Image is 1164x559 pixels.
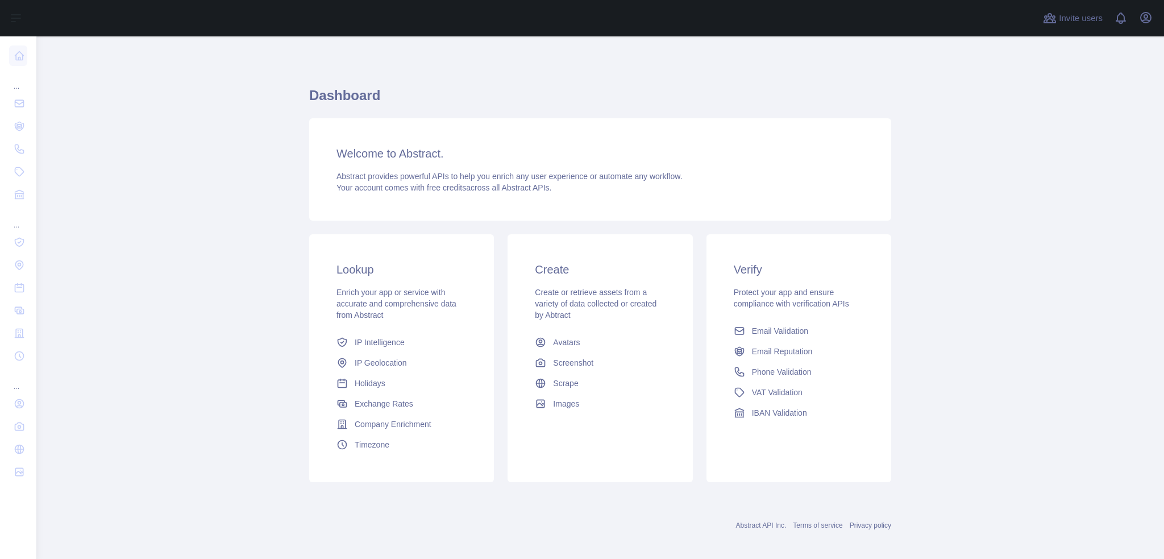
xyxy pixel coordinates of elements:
[1059,12,1103,25] span: Invite users
[336,288,456,320] span: Enrich your app or service with accurate and comprehensive data from Abstract
[752,325,808,337] span: Email Validation
[752,346,813,357] span: Email Reputation
[530,353,670,373] a: Screenshot
[535,288,656,320] span: Create or retrieve assets from a variety of data collected or created by Abtract
[729,321,868,341] a: Email Validation
[1041,9,1105,27] button: Invite users
[729,382,868,403] a: VAT Validation
[332,373,471,394] a: Holidays
[734,288,849,308] span: Protect your app and ensure compliance with verification APIs
[427,183,466,192] span: free credits
[332,353,471,373] a: IP Geolocation
[530,373,670,394] a: Scrape
[729,403,868,423] a: IBAN Validation
[530,394,670,414] a: Images
[736,521,787,529] a: Abstract API Inc.
[752,407,807,419] span: IBAN Validation
[309,86,891,114] h1: Dashboard
[530,332,670,353] a: Avatars
[850,521,891,529] a: Privacy policy
[332,414,471,434] a: Company Enrichment
[752,366,812,378] span: Phone Validation
[336,183,551,192] span: Your account comes with across all Abstract APIs.
[336,146,864,162] h3: Welcome to Abstract.
[553,337,580,348] span: Avatars
[793,521,842,529] a: Terms of service
[752,387,803,398] span: VAT Validation
[355,337,405,348] span: IP Intelligence
[9,368,27,391] div: ...
[734,262,864,278] h3: Verify
[336,262,467,278] h3: Lookup
[729,362,868,382] a: Phone Validation
[355,357,407,368] span: IP Geolocation
[332,434,471,455] a: Timezone
[553,357,593,368] span: Screenshot
[535,262,665,278] h3: Create
[729,341,868,362] a: Email Reputation
[9,68,27,91] div: ...
[332,394,471,414] a: Exchange Rates
[355,439,389,450] span: Timezone
[553,378,578,389] span: Scrape
[553,398,579,409] span: Images
[336,172,683,181] span: Abstract provides powerful APIs to help you enrich any user experience or automate any workflow.
[355,398,413,409] span: Exchange Rates
[9,207,27,230] div: ...
[355,378,385,389] span: Holidays
[332,332,471,353] a: IP Intelligence
[355,419,431,430] span: Company Enrichment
